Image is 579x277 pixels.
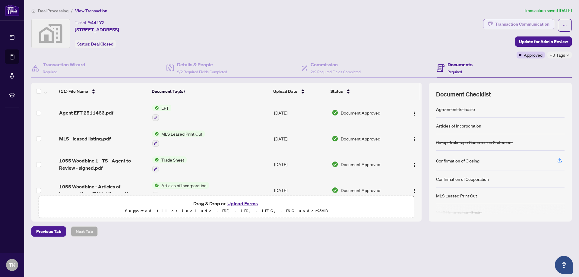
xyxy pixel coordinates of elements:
[332,109,338,116] img: Document Status
[550,52,565,58] span: +3 Tags
[272,126,329,152] td: [DATE]
[311,70,361,74] span: 2/2 Required Fields Completed
[483,19,554,29] button: Transaction Communication
[271,83,328,100] th: Upload Date
[410,134,419,143] button: Logo
[332,161,338,168] img: Document Status
[412,163,417,168] img: Logo
[226,200,260,207] button: Upload Forms
[311,61,361,68] h4: Commission
[563,23,567,27] span: ellipsis
[341,135,380,142] span: Document Approved
[59,109,113,116] span: Agent EFT 2511463.pdf
[436,139,513,146] div: Co-op Brokerage Commission Statement
[448,70,462,74] span: Required
[332,135,338,142] img: Document Status
[519,37,568,46] span: Update for Admin Review
[524,7,572,14] article: Transaction saved [DATE]
[71,226,98,237] button: Next Tab
[448,61,473,68] h4: Documents
[31,9,36,13] span: home
[31,226,66,237] button: Previous Tab
[193,200,260,207] span: Drag & Drop or
[43,207,410,215] p: Supported files include .PDF, .JPG, .JPEG, .PNG under 25 MB
[177,70,227,74] span: 2/2 Required Fields Completed
[43,61,85,68] h4: Transaction Wizard
[332,187,338,194] img: Document Status
[43,70,57,74] span: Required
[341,109,380,116] span: Document Approved
[39,196,414,218] span: Drag & Drop orUpload FormsSupported files include .PDF, .JPG, .JPEG, .PNG under25MB
[341,161,380,168] span: Document Approved
[272,152,329,178] td: [DATE]
[59,183,147,197] span: 1055 Woodbine - Articles of Incorporation - FK Holdings.pdf
[272,100,329,126] td: [DATE]
[412,188,417,193] img: Logo
[59,88,88,95] span: (11) File Name
[57,83,149,100] th: (11) File Name
[152,131,159,137] img: Status Icon
[75,8,107,14] span: View Transaction
[152,131,205,147] button: Status IconMLS Leased Print Out
[410,108,419,118] button: Logo
[272,177,329,203] td: [DATE]
[71,7,73,14] li: /
[436,192,477,199] div: MLS Leased Print Out
[566,54,569,57] span: down
[331,88,343,95] span: Status
[273,88,297,95] span: Upload Date
[555,256,573,274] button: Open asap
[159,156,187,163] span: Trade Sheet
[38,8,68,14] span: Deal Processing
[91,41,113,47] span: Deal Closed
[75,19,105,26] div: Ticket #:
[91,20,105,25] span: 44173
[59,135,111,142] span: MLS - leased listing.pdf
[328,83,400,100] th: Status
[524,52,543,58] span: Approved
[436,90,491,99] span: Document Checklist
[159,105,171,111] span: EFT
[152,105,159,111] img: Status Icon
[495,19,549,29] div: Transaction Communication
[149,83,271,100] th: Document Tag(s)
[341,187,380,194] span: Document Approved
[410,159,419,169] button: Logo
[412,111,417,116] img: Logo
[36,227,61,236] span: Previous Tab
[75,40,116,48] div: Status:
[152,105,171,121] button: Status IconEFT
[436,122,481,129] div: Articles of Incorporation
[5,5,19,16] img: logo
[436,176,489,182] div: Confirmation of Cooperation
[152,156,159,163] img: Status Icon
[177,61,227,68] h4: Details & People
[9,261,16,269] span: TK
[159,182,209,189] span: Articles of Incorporation
[152,182,209,198] button: Status IconArticles of Incorporation
[515,36,572,47] button: Update for Admin Review
[436,157,479,164] div: Confirmation of Closing
[152,156,187,173] button: Status IconTrade Sheet
[412,137,417,142] img: Logo
[75,26,119,33] span: [STREET_ADDRESS]
[410,185,419,195] button: Logo
[59,157,147,172] span: 1055 Woodbine 1 - TS - Agent to Review - signed.pdf
[152,182,159,189] img: Status Icon
[159,131,205,137] span: MLS Leased Print Out
[32,19,70,48] img: svg%3e
[436,106,475,112] div: Agreement to Lease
